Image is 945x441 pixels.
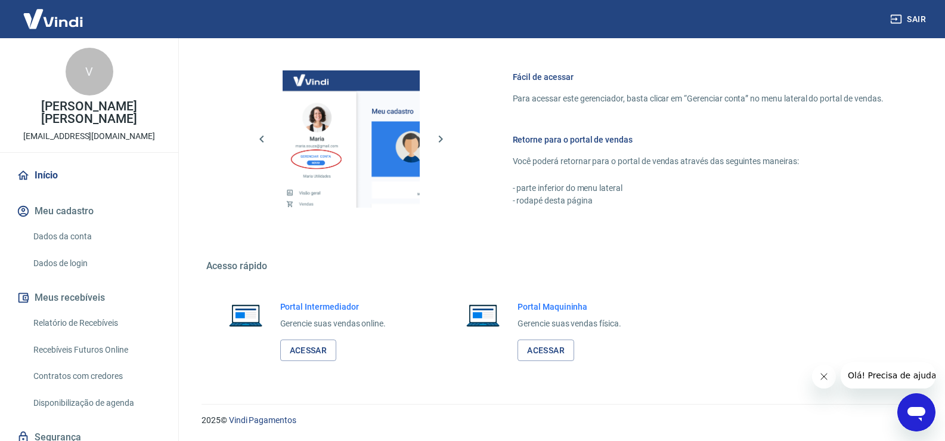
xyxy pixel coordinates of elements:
[29,364,164,388] a: Contratos com credores
[221,301,271,329] img: Imagem de um notebook aberto
[513,134,884,146] h6: Retorne para o portal de vendas
[888,8,931,30] button: Sair
[29,338,164,362] a: Recebíveis Futuros Online
[29,251,164,276] a: Dados de login
[513,182,884,195] p: - parte inferior do menu lateral
[29,311,164,335] a: Relatório de Recebíveis
[23,130,155,143] p: [EMAIL_ADDRESS][DOMAIN_NAME]
[10,100,169,125] p: [PERSON_NAME] [PERSON_NAME]
[7,8,100,18] span: Olá! Precisa de ajuda?
[229,415,296,425] a: Vindi Pagamentos
[14,1,92,37] img: Vindi
[513,71,884,83] h6: Fácil de acessar
[29,224,164,249] a: Dados da conta
[812,365,836,388] iframe: Fechar mensagem
[841,362,935,388] iframe: Mensagem da empresa
[518,317,621,330] p: Gerencie suas vendas física.
[14,198,164,224] button: Meu cadastro
[280,340,337,362] a: Acessar
[518,340,574,362] a: Acessar
[513,155,884,168] p: Você poderá retornar para o portal de vendas através das seguintes maneiras:
[280,317,386,330] p: Gerencie suas vendas online.
[513,92,884,105] p: Para acessar este gerenciador, basta clicar em “Gerenciar conta” no menu lateral do portal de ven...
[202,414,916,427] p: 2025 ©
[14,162,164,189] a: Início
[518,301,621,313] h6: Portal Maquininha
[897,393,935,431] iframe: Botão para abrir a janela de mensagens
[280,301,386,313] h6: Portal Intermediador
[14,285,164,311] button: Meus recebíveis
[66,48,113,95] div: V
[206,260,912,272] h5: Acesso rápido
[513,195,884,207] p: - rodapé desta página
[29,391,164,415] a: Disponibilização de agenda
[458,301,508,329] img: Imagem de um notebook aberto
[283,70,420,208] img: Imagem da dashboard mostrando o botão de gerenciar conta na sidebar no lado esquerdo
